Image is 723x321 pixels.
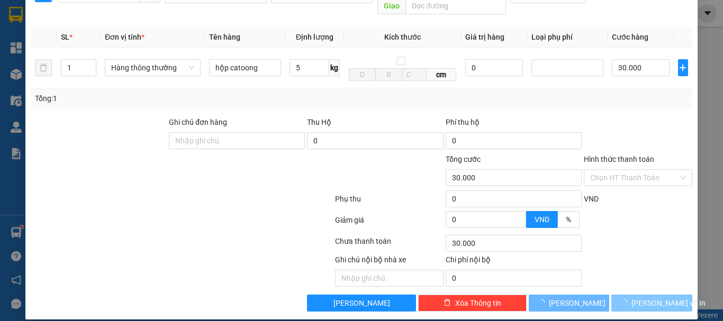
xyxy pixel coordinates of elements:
button: [PERSON_NAME] [307,295,415,311]
span: Tên hàng [209,33,240,41]
input: Nhập ghi chú [335,270,444,287]
span: [PERSON_NAME] [549,297,605,309]
span: delete [444,299,451,307]
strong: CÔNG TY TNHH VĨNH QUANG [88,18,232,29]
span: Thu Hộ [307,118,331,126]
strong: Hotline : 0889 23 23 23 [126,44,195,52]
span: Giá trị hàng [465,33,504,41]
div: Phí thu hộ [446,116,582,132]
input: VD: Bàn, Ghế [209,59,281,76]
span: Xóa Thông tin [455,297,501,309]
div: Chi phí nội bộ [446,254,582,270]
input: C [402,68,427,81]
span: VND [584,195,599,203]
span: plus [679,63,688,72]
img: logo [13,16,63,66]
span: kg [329,59,340,76]
span: Tổng cước [446,155,481,163]
button: [PERSON_NAME] [529,295,610,311]
span: cm [427,68,457,81]
span: [PERSON_NAME] và In [631,297,706,309]
span: loading [620,299,631,306]
div: Chưa thanh toán [334,235,445,254]
button: plus [678,59,688,76]
button: delete [35,59,52,76]
div: Giảm giá [334,214,445,233]
span: Định lượng [296,33,333,41]
span: Đơn vị tính [105,33,144,41]
span: loading [537,299,549,306]
th: Loại phụ phí [527,27,608,48]
input: 0 [465,59,523,76]
span: Website [113,56,138,64]
strong: PHIẾU GỬI HÀNG [118,31,203,42]
button: [PERSON_NAME] và In [611,295,692,311]
span: Hàng thông thường [111,60,194,76]
span: Cước hàng [612,33,648,41]
label: Hình thức thanh toán [584,155,654,163]
input: D [349,68,376,81]
button: deleteXóa Thông tin [418,295,527,311]
div: Phụ thu [334,193,445,212]
span: [PERSON_NAME] [333,297,390,309]
div: Tổng: 1 [35,93,280,104]
span: SL [61,33,69,41]
strong: : [DOMAIN_NAME] [113,54,207,65]
label: Ghi chú đơn hàng [169,118,227,126]
span: % [566,215,571,224]
span: VND [535,215,549,224]
div: Ghi chú nội bộ nhà xe [335,254,444,270]
input: Ghi chú đơn hàng [169,132,305,149]
span: Kích thước [384,33,421,41]
input: R [375,68,402,81]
